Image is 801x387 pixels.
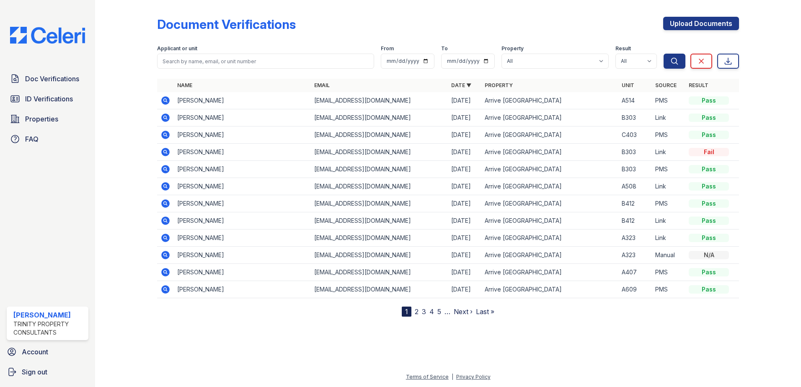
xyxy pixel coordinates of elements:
[7,111,88,127] a: Properties
[448,92,481,109] td: [DATE]
[174,126,311,144] td: [PERSON_NAME]
[652,109,685,126] td: Link
[652,264,685,281] td: PMS
[689,114,729,122] div: Pass
[615,45,631,52] label: Result
[174,230,311,247] td: [PERSON_NAME]
[311,109,448,126] td: [EMAIL_ADDRESS][DOMAIN_NAME]
[174,264,311,281] td: [PERSON_NAME]
[652,92,685,109] td: PMS
[174,144,311,161] td: [PERSON_NAME]
[689,148,729,156] div: Fail
[652,247,685,264] td: Manual
[311,178,448,195] td: [EMAIL_ADDRESS][DOMAIN_NAME]
[456,374,491,380] a: Privacy Policy
[437,307,441,316] a: 5
[481,144,618,161] td: Arrive [GEOGRAPHIC_DATA]
[174,92,311,109] td: [PERSON_NAME]
[3,364,92,380] a: Sign out
[689,268,729,276] div: Pass
[689,234,729,242] div: Pass
[689,285,729,294] div: Pass
[652,161,685,178] td: PMS
[7,90,88,107] a: ID Verifications
[481,92,618,109] td: Arrive [GEOGRAPHIC_DATA]
[618,126,652,144] td: C403
[481,161,618,178] td: Arrive [GEOGRAPHIC_DATA]
[481,230,618,247] td: Arrive [GEOGRAPHIC_DATA]
[652,144,685,161] td: Link
[177,82,192,88] a: Name
[25,134,39,144] span: FAQ
[448,109,481,126] td: [DATE]
[618,144,652,161] td: B303
[618,195,652,212] td: B412
[618,92,652,109] td: A514
[7,131,88,147] a: FAQ
[452,374,453,380] div: |
[618,281,652,298] td: A609
[311,281,448,298] td: [EMAIL_ADDRESS][DOMAIN_NAME]
[381,45,394,52] label: From
[7,70,88,87] a: Doc Verifications
[448,247,481,264] td: [DATE]
[652,281,685,298] td: PMS
[481,212,618,230] td: Arrive [GEOGRAPHIC_DATA]
[174,178,311,195] td: [PERSON_NAME]
[174,281,311,298] td: [PERSON_NAME]
[448,144,481,161] td: [DATE]
[481,195,618,212] td: Arrive [GEOGRAPHIC_DATA]
[311,212,448,230] td: [EMAIL_ADDRESS][DOMAIN_NAME]
[174,109,311,126] td: [PERSON_NAME]
[652,195,685,212] td: PMS
[689,82,708,88] a: Result
[311,126,448,144] td: [EMAIL_ADDRESS][DOMAIN_NAME]
[3,343,92,360] a: Account
[311,230,448,247] td: [EMAIL_ADDRESS][DOMAIN_NAME]
[689,165,729,173] div: Pass
[451,82,471,88] a: Date ▼
[689,182,729,191] div: Pass
[652,212,685,230] td: Link
[618,161,652,178] td: B303
[174,195,311,212] td: [PERSON_NAME]
[311,144,448,161] td: [EMAIL_ADDRESS][DOMAIN_NAME]
[429,307,434,316] a: 4
[311,195,448,212] td: [EMAIL_ADDRESS][DOMAIN_NAME]
[448,126,481,144] td: [DATE]
[618,109,652,126] td: B303
[652,126,685,144] td: PMS
[481,126,618,144] td: Arrive [GEOGRAPHIC_DATA]
[402,307,411,317] div: 1
[3,27,92,44] img: CE_Logo_Blue-a8612792a0a2168367f1c8372b55b34899dd931a85d93a1a3d3e32e68fde9ad4.png
[157,54,374,69] input: Search by name, email, or unit number
[476,307,494,316] a: Last »
[448,161,481,178] td: [DATE]
[25,114,58,124] span: Properties
[448,281,481,298] td: [DATE]
[22,347,48,357] span: Account
[689,199,729,208] div: Pass
[481,178,618,195] td: Arrive [GEOGRAPHIC_DATA]
[174,161,311,178] td: [PERSON_NAME]
[481,281,618,298] td: Arrive [GEOGRAPHIC_DATA]
[652,178,685,195] td: Link
[652,230,685,247] td: Link
[485,82,513,88] a: Property
[501,45,524,52] label: Property
[481,247,618,264] td: Arrive [GEOGRAPHIC_DATA]
[157,45,197,52] label: Applicant or unit
[454,307,473,316] a: Next ›
[422,307,426,316] a: 3
[618,230,652,247] td: A323
[13,320,85,337] div: Trinity Property Consultants
[655,82,677,88] a: Source
[481,109,618,126] td: Arrive [GEOGRAPHIC_DATA]
[481,264,618,281] td: Arrive [GEOGRAPHIC_DATA]
[311,247,448,264] td: [EMAIL_ADDRESS][DOMAIN_NAME]
[441,45,448,52] label: To
[448,178,481,195] td: [DATE]
[618,247,652,264] td: A323
[174,212,311,230] td: [PERSON_NAME]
